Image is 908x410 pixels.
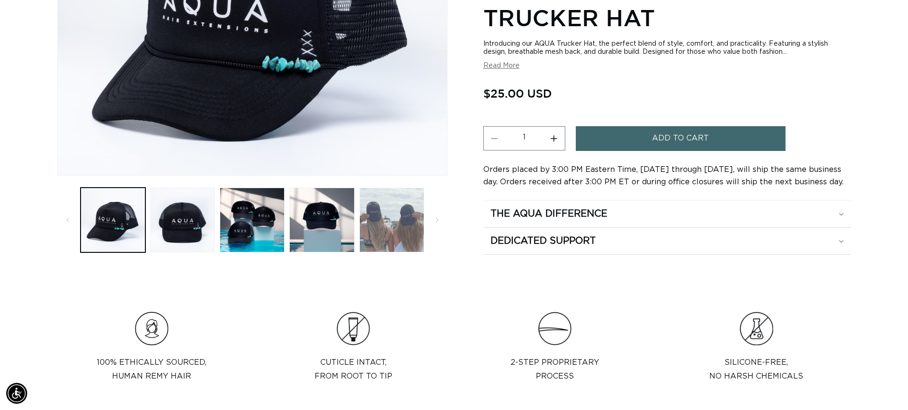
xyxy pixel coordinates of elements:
div: Introducing our AQUA Trucker Hat, the perfect blend of style, comfort, and practicality. Featurin... [483,40,851,56]
button: Load image 3 in gallery view [220,188,285,252]
img: Hair_Icon_a70f8c6f-f1c4-41e1-8dbd-f323a2e654e6.png [135,312,168,345]
span: Add to cart [652,126,709,150]
button: Load image 1 in gallery view [81,188,145,252]
h2: The Aqua Difference [490,208,607,220]
button: Slide right [427,210,448,230]
h1: Trucker Hat [483,3,851,32]
button: Read More [483,62,520,70]
span: $25.00 USD [483,84,552,102]
p: Silicone-Free, No Harsh Chemicals [709,356,803,383]
h2: Dedicated Support [490,235,596,247]
p: 2-step proprietary process [510,356,599,383]
div: Accessibility Menu [6,383,27,404]
button: Add to cart [576,126,786,150]
p: 100% Ethically sourced, Human Remy Hair [97,356,206,383]
button: Slide left [57,210,78,230]
summary: The Aqua Difference [483,200,851,227]
img: Clip_path_group_3e966cc6-585a-453a-be60-cd6cdacd677c.png [337,312,370,345]
img: Clip_path_group_11631e23-4577-42dd-b462-36179a27abaf.png [538,312,571,345]
summary: Dedicated Support [483,228,851,254]
p: Cuticle intact, from root to tip [315,356,392,383]
img: Group.png [740,312,773,345]
button: Load image 5 in gallery view [359,188,424,252]
button: Load image 2 in gallery view [150,188,215,252]
button: Load image 4 in gallery view [289,188,354,252]
span: Orders placed by 3:00 PM Eastern Time, [DATE] through [DATE], will ship the same business day. Or... [483,166,844,186]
